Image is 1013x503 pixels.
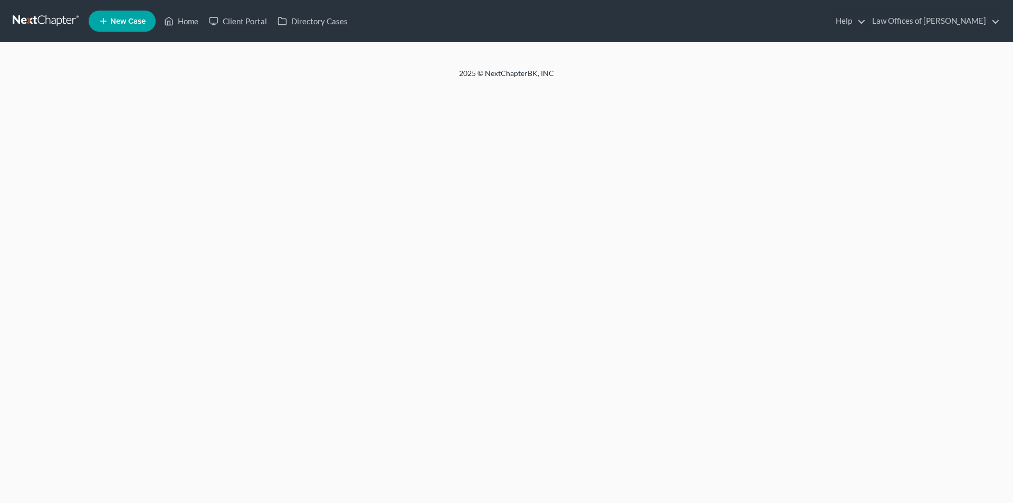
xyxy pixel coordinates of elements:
[830,12,866,31] a: Help
[159,12,204,31] a: Home
[867,12,1000,31] a: Law Offices of [PERSON_NAME]
[206,68,807,87] div: 2025 © NextChapterBK, INC
[89,11,156,32] new-legal-case-button: New Case
[204,12,272,31] a: Client Portal
[272,12,353,31] a: Directory Cases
